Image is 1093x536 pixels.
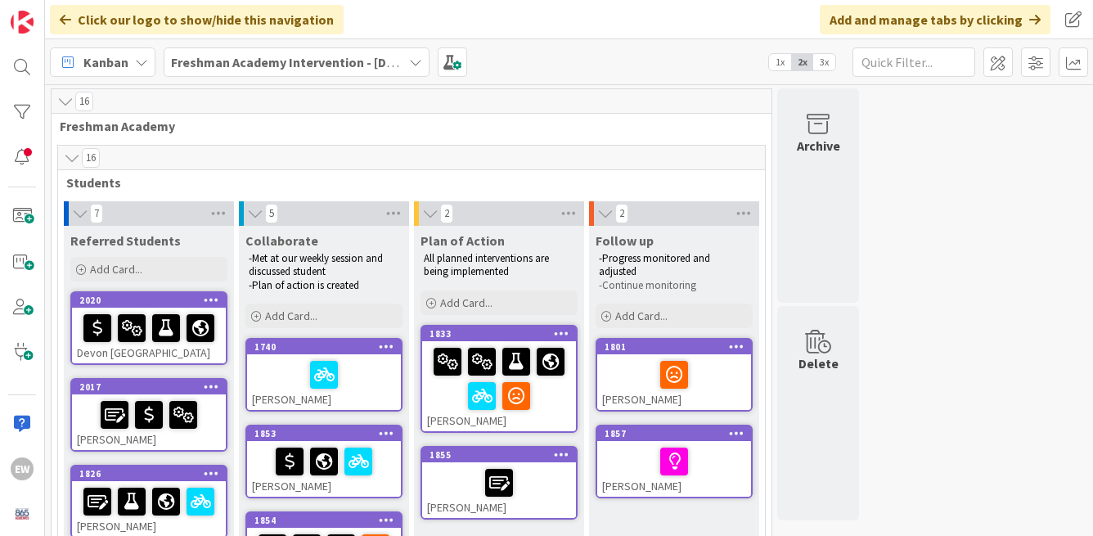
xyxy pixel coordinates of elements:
[813,54,835,70] span: 3x
[82,148,100,168] span: 16
[797,136,840,155] div: Archive
[90,262,142,277] span: Add Card...
[247,340,401,354] div: 1740
[70,378,227,452] a: 2017[PERSON_NAME]
[422,448,576,518] div: 1855[PERSON_NAME]
[791,54,813,70] span: 2x
[254,515,401,526] div: 1854
[70,232,181,249] span: Referred Students
[247,340,401,410] div: 1740[PERSON_NAME]
[597,426,751,441] div: 1857
[83,52,128,72] span: Kanban
[596,338,753,412] a: 1801[PERSON_NAME]
[90,204,103,223] span: 7
[11,11,34,34] img: Visit kanbanzone.com
[422,341,576,431] div: [PERSON_NAME]
[245,425,403,498] a: 1853[PERSON_NAME]
[247,354,401,410] div: [PERSON_NAME]
[60,118,751,134] span: Freshman Academy
[245,338,403,412] a: 1740[PERSON_NAME]
[72,466,226,481] div: 1826
[79,295,226,306] div: 2020
[615,204,628,223] span: 2
[247,426,401,497] div: 1853[PERSON_NAME]
[852,47,975,77] input: Quick Filter...
[597,354,751,410] div: [PERSON_NAME]
[596,425,753,498] a: 1857[PERSON_NAME]
[421,232,505,249] span: Plan of Action
[247,513,401,528] div: 1854
[597,441,751,497] div: [PERSON_NAME]
[11,457,34,480] div: EW
[72,380,226,450] div: 2017[PERSON_NAME]
[79,381,226,393] div: 2017
[422,327,576,431] div: 1833[PERSON_NAME]
[421,446,578,520] a: 1855[PERSON_NAME]
[249,251,385,278] span: -Met at our weekly session and discussed student
[72,308,226,363] div: Devon [GEOGRAPHIC_DATA]
[430,328,576,340] div: 1833
[11,502,34,525] img: avatar
[820,5,1050,34] div: Add and manage tabs by clicking
[249,278,359,292] span: -Plan of action is created
[599,251,713,278] span: -Progress monitored and adjusted
[430,449,576,461] div: 1855
[769,54,791,70] span: 1x
[421,325,578,433] a: 1833[PERSON_NAME]
[596,232,654,249] span: Follow up
[265,309,317,323] span: Add Card...
[72,293,226,363] div: 2020Devon [GEOGRAPHIC_DATA]
[79,468,226,480] div: 1826
[597,340,751,410] div: 1801[PERSON_NAME]
[597,340,751,354] div: 1801
[422,462,576,518] div: [PERSON_NAME]
[70,291,227,365] a: 2020Devon [GEOGRAPHIC_DATA]
[597,426,751,497] div: 1857[PERSON_NAME]
[440,204,453,223] span: 2
[422,327,576,341] div: 1833
[72,380,226,394] div: 2017
[247,426,401,441] div: 1853
[254,428,401,439] div: 1853
[605,341,751,353] div: 1801
[424,251,551,278] span: All planned interventions are being implemented
[254,341,401,353] div: 1740
[171,54,456,70] b: Freshman Academy Intervention - [DATE]-[DATE]
[50,5,344,34] div: Click our logo to show/hide this navigation
[247,441,401,497] div: [PERSON_NAME]
[615,309,668,323] span: Add Card...
[265,204,278,223] span: 5
[599,279,749,292] p: -Continue monitoring
[75,92,93,111] span: 16
[245,232,318,249] span: Collaborate
[422,448,576,462] div: 1855
[66,174,744,191] span: Students
[605,428,751,439] div: 1857
[72,394,226,450] div: [PERSON_NAME]
[72,293,226,308] div: 2020
[798,354,839,373] div: Delete
[440,295,493,310] span: Add Card...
